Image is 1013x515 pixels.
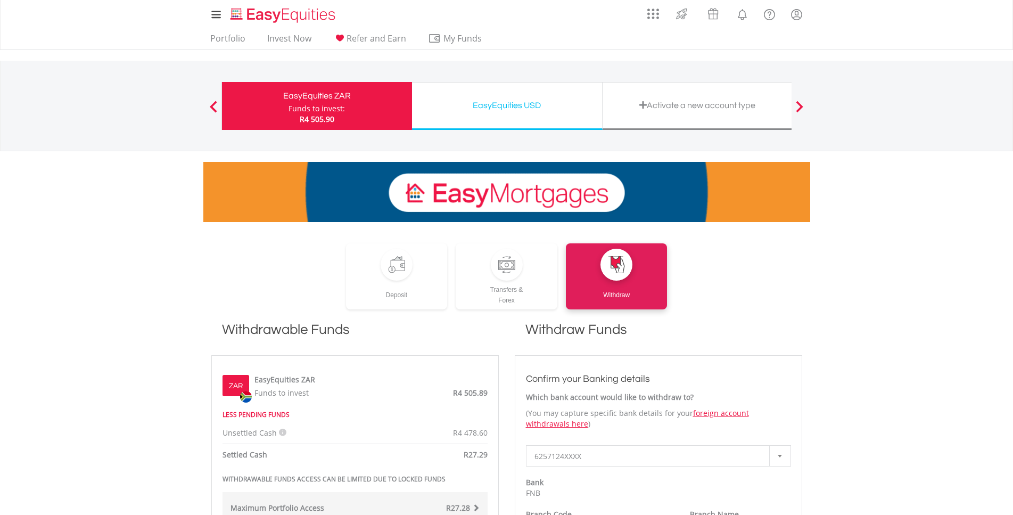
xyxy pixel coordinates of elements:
strong: WITHDRAWABLE FUNDS ACCESS CAN BE LIMITED DUE TO LOCKED FUNDS [223,475,446,484]
span: 6257124XXXX [534,446,767,467]
a: Portfolio [206,33,250,50]
strong: LESS PENDING FUNDS [223,410,290,419]
img: EasyMortage Promotion Banner [203,162,810,222]
h1: Withdraw Funds [515,320,802,350]
div: EasyEquities ZAR [228,88,406,103]
img: vouchers-v2.svg [704,5,722,22]
span: R4 505.89 [453,388,488,398]
a: Notifications [729,3,756,24]
p: (You may capture specific bank details for your ) [526,408,791,429]
span: R27.29 [464,449,488,460]
div: Withdraw [566,281,668,300]
a: Invest Now [263,33,316,50]
strong: Settled Cash [223,449,267,460]
label: EasyEquities ZAR [254,374,315,385]
div: Funds to invest: [289,103,345,114]
h3: Confirm your Banking details [526,372,791,387]
a: My Profile [783,3,810,26]
strong: Maximum Portfolio Access [230,503,324,513]
label: ZAR [229,381,243,391]
a: FAQ's and Support [756,3,783,24]
span: R4 505.90 [300,114,334,124]
img: zar.png [240,391,252,403]
div: EasyEquities USD [418,98,596,113]
a: Transfers &Forex [456,243,557,309]
a: AppsGrid [640,3,666,20]
span: Refer and Earn [347,32,406,44]
span: Unsettled Cash [223,428,277,438]
a: Withdraw [566,243,668,309]
strong: Bank [526,477,543,487]
a: Deposit [346,243,448,309]
strong: Which bank account would like to withdraw to? [526,392,694,402]
div: Deposit [346,281,448,300]
h1: Withdrawable Funds [211,320,499,350]
span: FNB [526,488,540,498]
span: R4 478.60 [453,428,488,438]
a: Home page [226,3,340,24]
img: thrive-v2.svg [673,5,690,22]
img: EasyEquities_Logo.png [228,6,340,24]
span: R27.28 [446,503,470,513]
span: My Funds [428,31,498,45]
div: Activate a new account type [609,98,786,113]
a: Vouchers [697,3,729,22]
span: Funds to invest [254,388,309,398]
a: foreign account withdrawals here [526,408,749,429]
img: grid-menu-icon.svg [647,8,659,20]
a: Refer and Earn [329,33,410,50]
div: Transfers & Forex [456,281,557,306]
